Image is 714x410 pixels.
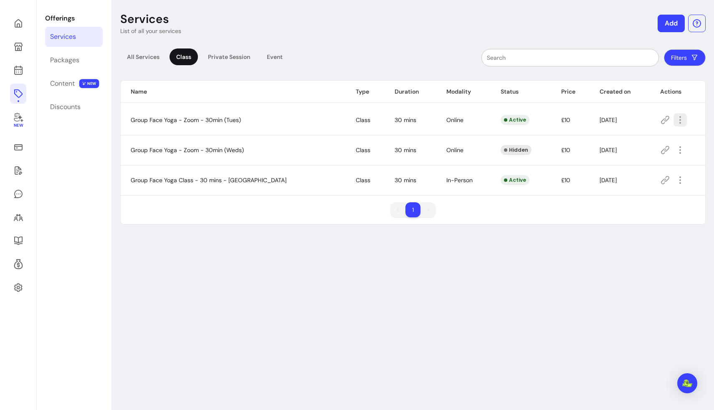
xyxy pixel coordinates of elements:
[10,278,26,298] a: Settings
[487,53,653,62] input: Search
[45,50,103,70] a: Packages
[10,107,26,134] a: New
[356,116,370,124] span: Class
[600,146,617,154] span: [DATE]
[121,81,346,103] th: Name
[10,84,26,104] a: Offerings
[386,198,440,222] nav: pagination navigation
[45,97,103,117] a: Discounts
[650,81,705,103] th: Actions
[79,79,99,88] span: NEW
[356,176,370,184] span: Class
[10,60,26,80] a: Calendar
[45,13,103,23] p: Offerings
[50,79,75,89] div: Content
[600,176,617,184] span: [DATE]
[260,48,289,65] div: Event
[446,146,463,154] span: Online
[50,102,81,112] div: Discounts
[50,55,79,65] div: Packages
[10,13,26,33] a: Home
[600,116,617,124] span: [DATE]
[10,137,26,157] a: Sales
[501,145,532,155] div: Hidden
[501,115,529,125] div: Active
[385,81,436,103] th: Duration
[395,176,416,184] span: 30 mins
[405,202,420,217] li: pagination item 1 active
[677,373,697,393] div: Open Intercom Messenger
[395,116,416,124] span: 30 mins
[120,48,166,65] div: All Services
[10,184,26,204] a: My Messages
[356,146,370,154] span: Class
[10,37,26,57] a: My Page
[45,74,103,94] a: Content NEW
[10,207,26,227] a: Clients
[120,12,169,27] p: Services
[491,81,551,103] th: Status
[201,48,257,65] div: Private Session
[346,81,385,103] th: Type
[551,81,590,103] th: Price
[120,27,181,35] p: List of all your services
[561,146,570,154] span: £10
[45,27,103,47] a: Services
[131,116,241,124] span: Group Face Yoga - Zoom - 30min (Tues)
[590,81,650,103] th: Created on
[10,254,26,274] a: Refer & Earn
[561,176,570,184] span: £10
[446,176,473,184] span: In-Person
[10,160,26,181] a: Waivers
[50,32,76,42] div: Services
[658,15,685,32] button: Add
[664,49,706,66] button: Filters
[561,116,570,124] span: £10
[446,116,463,124] span: Online
[10,231,26,251] a: Resources
[501,175,529,185] div: Active
[131,176,286,184] span: Group Face Yoga Class - 30 mins - [GEOGRAPHIC_DATA]
[170,48,198,65] div: Class
[131,146,244,154] span: Group Face Yoga - Zoom - 30min (Weds)
[13,123,23,128] span: New
[436,81,491,103] th: Modality
[395,146,416,154] span: 30 mins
